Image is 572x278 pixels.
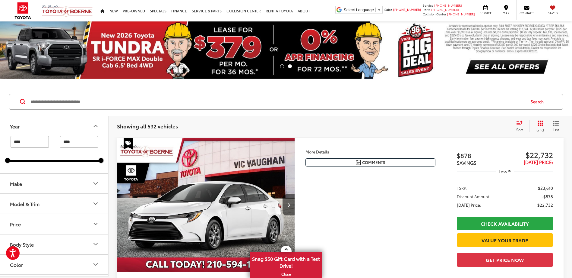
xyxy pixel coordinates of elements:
span: Service [423,3,433,8]
span: Parts [423,7,430,12]
div: Model & Trim [10,201,40,207]
button: MakeMake [0,174,109,193]
div: Price [92,220,99,228]
span: $878 [457,151,505,160]
div: Price [10,221,21,227]
span: Sales [384,7,392,12]
span: Discount Amount: [457,193,491,199]
a: [PHONE_NUMBER] [447,12,475,16]
span: Snag $50 Gift Card with a Test Drive! [251,252,322,271]
span: ▼ [377,8,381,12]
div: Body Style [92,241,99,248]
a: [PHONE_NUMBER] [434,3,462,8]
div: Year [10,123,20,129]
span: [DATE] Price: [457,202,481,208]
img: Comments [356,160,361,165]
span: Showing all 532 vehicles [117,122,178,130]
a: Select Language​ [344,8,381,12]
button: Comments [305,158,435,166]
span: $22,732 [505,150,553,159]
span: Map [499,11,513,15]
button: ColorColor [0,255,109,274]
h4: More Details [305,150,435,154]
img: 2025 Toyota Corolla LE [117,138,295,272]
button: Select sort value [513,120,529,132]
div: Year [92,122,99,130]
span: Grid [536,127,544,132]
button: YearYear [0,116,109,136]
span: Comments [362,160,385,165]
button: Model & TrimModel & Trim [0,194,109,214]
a: Check Availability [457,217,553,230]
button: Less [496,166,514,177]
span: Special [124,138,133,150]
a: Value Your Trade [457,233,553,247]
input: maximum [60,136,98,148]
button: Grid View [529,120,548,132]
span: SAVINGS [457,159,476,166]
div: Color [92,261,99,268]
span: List [553,127,559,132]
span: Less [499,169,507,174]
a: [PHONE_NUMBER] [393,7,421,12]
button: Body StyleBody Style [0,234,109,254]
button: Get Price Now [457,253,553,267]
div: Body Style [10,241,34,247]
div: Color [10,262,23,267]
span: $22,732 [537,202,553,208]
input: minimum [11,136,49,148]
div: Make [10,181,22,186]
button: Search [525,94,552,109]
span: Service [479,11,492,15]
span: [DATE] Price: [524,159,553,165]
button: List View [548,120,564,132]
span: Select Language [344,8,374,12]
span: Saved [546,11,559,15]
span: Contact [520,11,534,15]
span: -$878 [542,193,553,199]
button: PricePrice [0,214,109,234]
div: Model & Trim [92,200,99,207]
span: TSRP: [457,185,467,191]
span: Sort [516,127,523,132]
img: Vic Vaughan Toyota of Boerne [42,5,93,17]
span: Collision Center [423,12,446,16]
input: Search by Make, Model, or Keyword [30,95,525,109]
div: 2025 Toyota Corolla LE 0 [117,138,295,272]
button: Next image [283,194,295,215]
span: — [51,139,58,144]
a: 2025 Toyota Corolla LE2025 Toyota Corolla LE2025 Toyota Corolla LE2025 Toyota Corolla LE [117,138,295,272]
span: $23,610 [538,185,553,191]
a: [PHONE_NUMBER] [431,7,459,12]
div: Make [92,180,99,187]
